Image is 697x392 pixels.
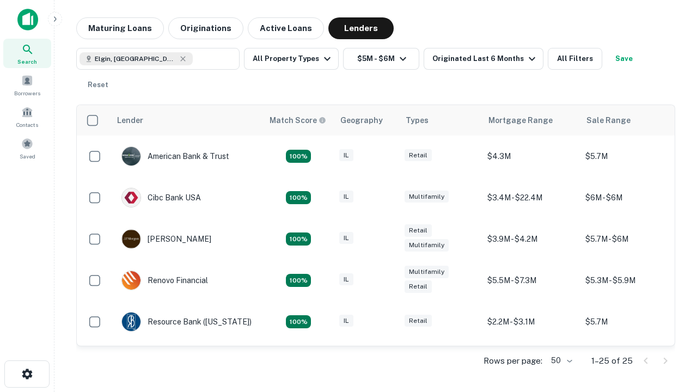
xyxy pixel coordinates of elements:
div: Sale Range [586,114,631,127]
div: Retail [405,315,432,327]
button: Lenders [328,17,394,39]
button: Maturing Loans [76,17,164,39]
div: Capitalize uses an advanced AI algorithm to match your search with the best lender. The match sco... [270,114,326,126]
p: Rows per page: [484,354,542,367]
div: Cibc Bank USA [121,188,201,207]
img: picture [122,313,140,331]
img: capitalize-icon.png [17,9,38,30]
a: Contacts [3,102,51,131]
div: Renovo Financial [121,271,208,290]
iframe: Chat Widget [643,270,697,322]
div: IL [339,191,353,203]
td: $3.4M - $22.4M [482,177,580,218]
div: Retail [405,224,432,237]
button: All Filters [548,48,602,70]
div: Multifamily [405,239,449,252]
div: IL [339,232,353,244]
a: Search [3,39,51,68]
img: picture [122,147,140,166]
div: 50 [547,353,574,369]
button: Originations [168,17,243,39]
div: Matching Properties: 4, hasApolloMatch: undefined [286,191,311,204]
th: Types [399,105,482,136]
div: IL [339,149,353,162]
img: picture [122,230,140,248]
button: Active Loans [248,17,324,39]
td: $2.2M - $3.1M [482,301,580,342]
button: All Property Types [244,48,339,70]
td: $5.7M [580,136,678,177]
td: $3.9M - $4.2M [482,218,580,260]
button: Originated Last 6 Months [424,48,543,70]
td: $5.5M - $7.3M [482,260,580,301]
div: Resource Bank ([US_STATE]) [121,312,252,332]
div: Lender [117,114,143,127]
div: Matching Properties: 7, hasApolloMatch: undefined [286,150,311,163]
div: Matching Properties: 4, hasApolloMatch: undefined [286,232,311,246]
th: Geography [334,105,399,136]
div: Types [406,114,429,127]
button: $5M - $6M [343,48,419,70]
img: picture [122,188,140,207]
td: $5.3M - $5.9M [580,260,678,301]
a: Borrowers [3,70,51,100]
div: Matching Properties: 4, hasApolloMatch: undefined [286,315,311,328]
th: Sale Range [580,105,678,136]
div: Geography [340,114,383,127]
div: Multifamily [405,266,449,278]
div: Retail [405,149,432,162]
div: IL [339,315,353,327]
td: $4M [482,342,580,384]
div: Matching Properties: 4, hasApolloMatch: undefined [286,274,311,287]
div: Multifamily [405,191,449,203]
p: 1–25 of 25 [591,354,633,367]
span: Saved [20,152,35,161]
th: Mortgage Range [482,105,580,136]
td: $4.3M [482,136,580,177]
div: [PERSON_NAME] [121,229,211,249]
td: $5.7M - $6M [580,218,678,260]
div: American Bank & Trust [121,146,229,166]
span: Search [17,57,37,66]
span: Borrowers [14,89,40,97]
div: Mortgage Range [488,114,553,127]
button: Reset [81,74,115,96]
img: picture [122,271,140,290]
div: IL [339,273,353,286]
td: $5.6M [580,342,678,384]
button: Save your search to get updates of matches that match your search criteria. [607,48,641,70]
span: Contacts [16,120,38,129]
div: Originated Last 6 Months [432,52,539,65]
span: Elgin, [GEOGRAPHIC_DATA], [GEOGRAPHIC_DATA] [95,54,176,64]
h6: Match Score [270,114,324,126]
div: Retail [405,280,432,293]
td: $5.7M [580,301,678,342]
a: Saved [3,133,51,163]
td: $6M - $6M [580,177,678,218]
th: Capitalize uses an advanced AI algorithm to match your search with the best lender. The match sco... [263,105,334,136]
th: Lender [111,105,263,136]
